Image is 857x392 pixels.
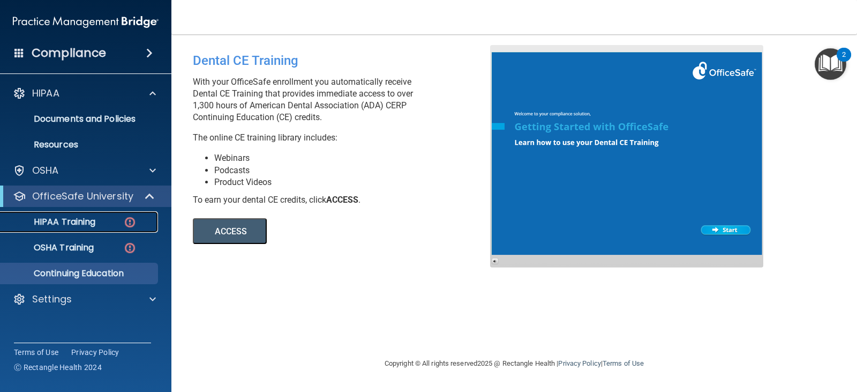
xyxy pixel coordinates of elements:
div: To earn your dental CE credits, click . [193,194,498,206]
a: ACCESS [193,228,486,236]
p: HIPAA [32,87,59,100]
b: ACCESS [326,195,358,205]
li: Podcasts [214,165,498,176]
a: Settings [13,293,156,306]
div: 2 [842,55,846,69]
p: With your OfficeSafe enrollment you automatically receive Dental CE Training that provides immedi... [193,76,498,123]
iframe: Drift Widget Chat Controller [803,323,844,364]
a: OSHA [13,164,156,177]
span: Ⓒ Rectangle Health 2024 [14,362,102,373]
a: Privacy Policy [71,347,119,358]
a: HIPAA [13,87,156,100]
div: Dental CE Training [193,45,498,76]
a: Terms of Use [603,359,644,367]
a: OfficeSafe University [13,190,155,203]
p: OSHA [32,164,59,177]
p: Settings [32,293,72,306]
img: danger-circle.6113f641.png [123,241,137,255]
div: Copyright © All rights reserved 2025 @ Rectangle Health | | [319,346,710,381]
button: Open Resource Center, 2 new notifications [815,48,846,80]
button: ACCESS [193,218,267,244]
a: Privacy Policy [558,359,600,367]
li: Product Videos [214,176,498,188]
li: Webinars [214,152,498,164]
p: OSHA Training [7,242,94,253]
p: Resources [7,139,153,150]
p: HIPAA Training [7,217,95,227]
img: PMB logo [13,11,159,33]
p: OfficeSafe University [32,190,133,203]
img: danger-circle.6113f641.png [123,216,137,229]
a: Terms of Use [14,347,58,358]
p: Documents and Policies [7,114,153,124]
p: The online CE training library includes: [193,132,498,144]
p: Continuing Education [7,268,153,279]
h4: Compliance [32,46,106,61]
